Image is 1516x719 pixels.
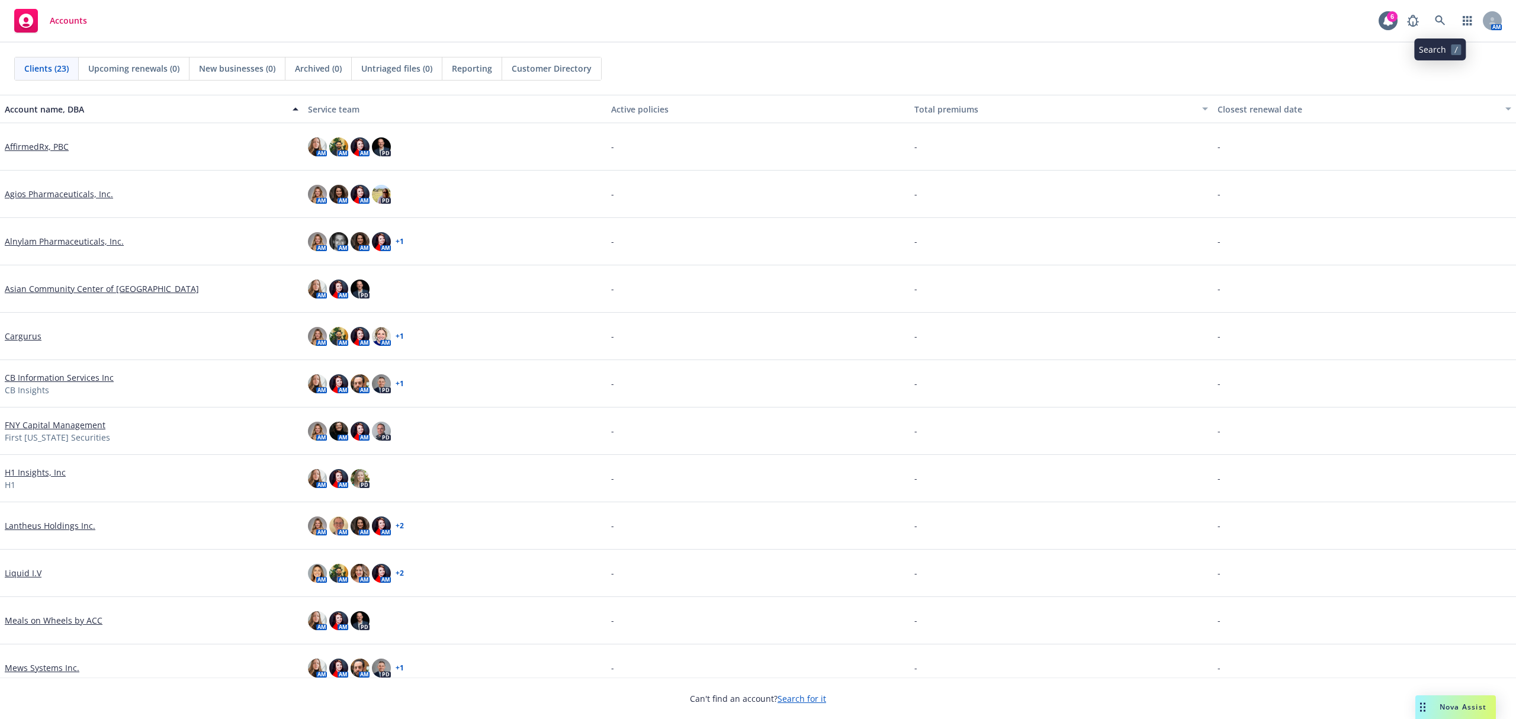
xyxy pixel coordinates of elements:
[308,103,602,115] div: Service team
[5,384,49,396] span: CB Insights
[351,659,370,678] img: photo
[372,327,391,346] img: photo
[512,62,592,75] span: Customer Directory
[1428,9,1452,33] a: Search
[372,232,391,251] img: photo
[351,280,370,298] img: photo
[308,280,327,298] img: photo
[329,469,348,488] img: photo
[914,519,917,532] span: -
[611,519,614,532] span: -
[1213,95,1516,123] button: Closest renewal date
[1218,519,1220,532] span: -
[351,185,370,204] img: photo
[5,419,105,431] a: FNY Capital Management
[452,62,492,75] span: Reporting
[5,662,79,674] a: Mews Systems Inc.
[914,425,917,437] span: -
[372,516,391,535] img: photo
[24,62,69,75] span: Clients (23)
[329,659,348,678] img: photo
[351,374,370,393] img: photo
[1456,9,1479,33] a: Switch app
[914,330,917,342] span: -
[1218,472,1220,484] span: -
[372,137,391,156] img: photo
[611,662,614,674] span: -
[308,564,327,583] img: photo
[914,283,917,295] span: -
[611,377,614,390] span: -
[372,422,391,441] img: photo
[690,692,826,705] span: Can't find an account?
[308,374,327,393] img: photo
[396,333,404,340] a: + 1
[351,611,370,630] img: photo
[1218,425,1220,437] span: -
[50,16,87,25] span: Accounts
[396,570,404,577] a: + 2
[396,522,404,529] a: + 2
[329,611,348,630] img: photo
[329,422,348,441] img: photo
[1218,283,1220,295] span: -
[329,564,348,583] img: photo
[5,479,15,491] span: H1
[329,516,348,535] img: photo
[308,516,327,535] img: photo
[5,330,41,342] a: Cargurus
[1218,235,1220,248] span: -
[351,469,370,488] img: photo
[5,614,102,627] a: Meals on Wheels by ACC
[778,693,826,704] a: Search for it
[303,95,606,123] button: Service team
[5,103,285,115] div: Account name, DBA
[1401,9,1425,33] a: Report a Bug
[329,280,348,298] img: photo
[1218,614,1220,627] span: -
[914,614,917,627] span: -
[329,327,348,346] img: photo
[329,232,348,251] img: photo
[1415,695,1430,719] div: Drag to move
[5,519,95,532] a: Lantheus Holdings Inc.
[611,425,614,437] span: -
[1218,567,1220,579] span: -
[5,466,66,479] a: H1 Insights, Inc
[5,431,110,444] span: First [US_STATE] Securities
[308,611,327,630] img: photo
[351,564,370,583] img: photo
[372,659,391,678] img: photo
[611,140,614,153] span: -
[308,469,327,488] img: photo
[1415,695,1496,719] button: Nova Assist
[5,567,41,579] a: Liquid I.V
[396,238,404,245] a: + 1
[308,137,327,156] img: photo
[295,62,342,75] span: Archived (0)
[5,371,114,384] a: CB Information Services Inc
[1218,330,1220,342] span: -
[351,137,370,156] img: photo
[1218,188,1220,200] span: -
[1218,103,1498,115] div: Closest renewal date
[1387,11,1398,22] div: 6
[914,472,917,484] span: -
[914,567,917,579] span: -
[308,185,327,204] img: photo
[611,614,614,627] span: -
[372,374,391,393] img: photo
[308,327,327,346] img: photo
[914,140,917,153] span: -
[88,62,179,75] span: Upcoming renewals (0)
[914,188,917,200] span: -
[329,374,348,393] img: photo
[914,235,917,248] span: -
[606,95,910,123] button: Active policies
[611,283,614,295] span: -
[914,662,917,674] span: -
[611,188,614,200] span: -
[396,380,404,387] a: + 1
[914,377,917,390] span: -
[308,232,327,251] img: photo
